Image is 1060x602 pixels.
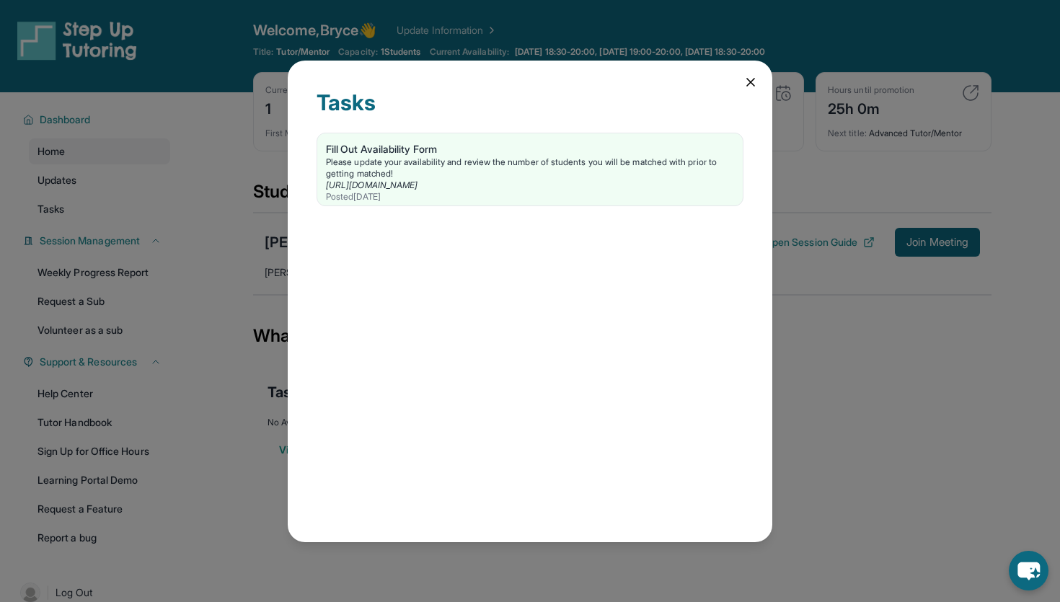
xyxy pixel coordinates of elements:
div: Fill Out Availability Form [326,142,734,156]
div: Please update your availability and review the number of students you will be matched with prior ... [326,156,734,180]
div: Posted [DATE] [326,191,734,203]
a: Fill Out Availability FormPlease update your availability and review the number of students you w... [317,133,743,205]
a: [URL][DOMAIN_NAME] [326,180,418,190]
div: Tasks [317,89,743,133]
button: chat-button [1009,551,1048,590]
